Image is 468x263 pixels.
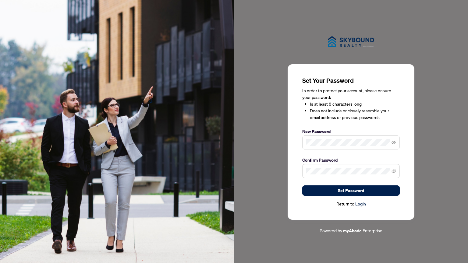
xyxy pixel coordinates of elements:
span: Powered by [320,228,342,233]
div: Return to [302,201,400,208]
img: ma-logo [321,29,381,54]
h3: Set Your Password [302,76,400,85]
span: eye-invisible [392,140,396,145]
a: myAbode [343,227,362,234]
span: Enterprise [363,228,382,233]
button: Set Password [302,185,400,196]
label: Confirm Password [302,157,400,163]
li: Is at least 8 characters long [310,101,400,107]
li: Does not include or closely resemble your email address or previous passwords [310,107,400,121]
span: Set Password [338,186,364,195]
a: Login [355,201,366,207]
div: In order to protect your account, please ensure your password: [302,87,400,121]
label: New Password [302,128,400,135]
span: eye-invisible [392,169,396,173]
